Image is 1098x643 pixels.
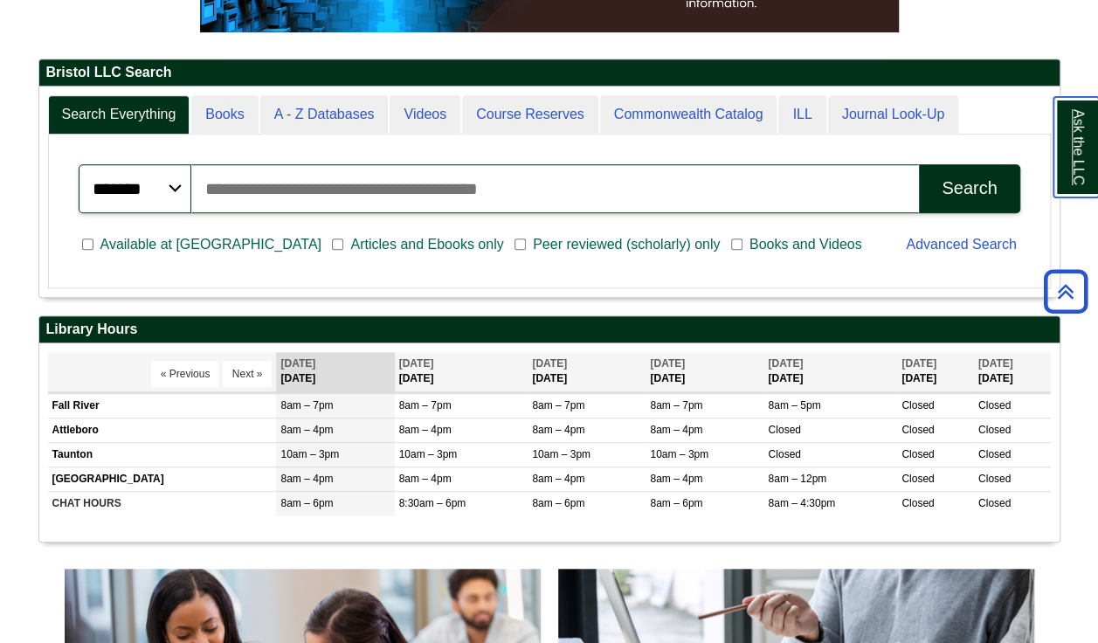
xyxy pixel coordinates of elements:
th: [DATE] [897,352,974,391]
span: [DATE] [650,357,685,370]
button: Search [919,164,1019,213]
span: 8am – 7pm [650,399,702,411]
span: Closed [901,497,934,509]
span: Articles and Ebooks only [343,234,510,255]
a: Search Everything [48,95,190,135]
button: « Previous [151,361,220,387]
span: [DATE] [280,357,315,370]
span: 8am – 4pm [280,424,333,436]
a: Course Reserves [462,95,598,135]
span: [DATE] [532,357,567,370]
input: Available at [GEOGRAPHIC_DATA] [82,237,93,252]
th: [DATE] [763,352,897,391]
span: Available at [GEOGRAPHIC_DATA] [93,234,328,255]
td: Attleboro [48,418,277,442]
span: 10am – 3pm [532,448,590,460]
span: Closed [978,448,1011,460]
th: [DATE] [528,352,646,391]
span: 8am – 4pm [532,473,584,485]
a: A - Z Databases [260,95,389,135]
a: Back to Top [1038,280,1094,303]
td: [GEOGRAPHIC_DATA] [48,467,277,492]
span: Closed [901,424,934,436]
span: [DATE] [978,357,1013,370]
div: Search [942,178,997,198]
span: 8am – 4pm [650,424,702,436]
h2: Library Hours [39,316,1060,343]
span: 8am – 7pm [280,399,333,411]
span: 10am – 3pm [280,448,339,460]
a: Commonwealth Catalog [600,95,777,135]
span: 8am – 4pm [280,473,333,485]
td: Taunton [48,442,277,467]
input: Articles and Ebooks only [332,237,343,252]
span: Closed [768,424,800,436]
th: [DATE] [395,352,528,391]
span: 10am – 3pm [650,448,708,460]
a: Advanced Search [906,237,1016,252]
span: Closed [978,399,1011,411]
h2: Bristol LLC Search [39,59,1060,86]
a: Books [191,95,258,135]
a: Journal Look-Up [828,95,958,135]
span: [DATE] [399,357,434,370]
span: 8am – 4pm [532,424,584,436]
span: 8:30am – 6pm [399,497,466,509]
span: 8am – 6pm [532,497,584,509]
span: 8am – 5pm [768,399,820,411]
td: Fall River [48,393,277,418]
span: 8am – 6pm [280,497,333,509]
input: Books and Videos [731,237,742,252]
span: [DATE] [768,357,803,370]
span: 8am – 7pm [399,399,452,411]
span: Peer reviewed (scholarly) only [526,234,727,255]
span: Closed [901,399,934,411]
span: 8am – 4:30pm [768,497,835,509]
span: 8am – 4pm [399,424,452,436]
span: 8am – 12pm [768,473,826,485]
span: [DATE] [901,357,936,370]
td: CHAT HOURS [48,492,277,516]
span: Closed [901,473,934,485]
span: 10am – 3pm [399,448,458,460]
span: 8am – 6pm [650,497,702,509]
span: 8am – 4pm [399,473,452,485]
th: [DATE] [646,352,763,391]
th: [DATE] [276,352,394,391]
span: Closed [901,448,934,460]
span: 8am – 7pm [532,399,584,411]
span: Closed [768,448,800,460]
a: Videos [390,95,460,135]
span: Books and Videos [742,234,869,255]
a: ILL [778,95,825,135]
th: [DATE] [974,352,1051,391]
input: Peer reviewed (scholarly) only [514,237,526,252]
span: Closed [978,497,1011,509]
span: Closed [978,424,1011,436]
span: 8am – 4pm [650,473,702,485]
button: Next » [223,361,273,387]
span: Closed [978,473,1011,485]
